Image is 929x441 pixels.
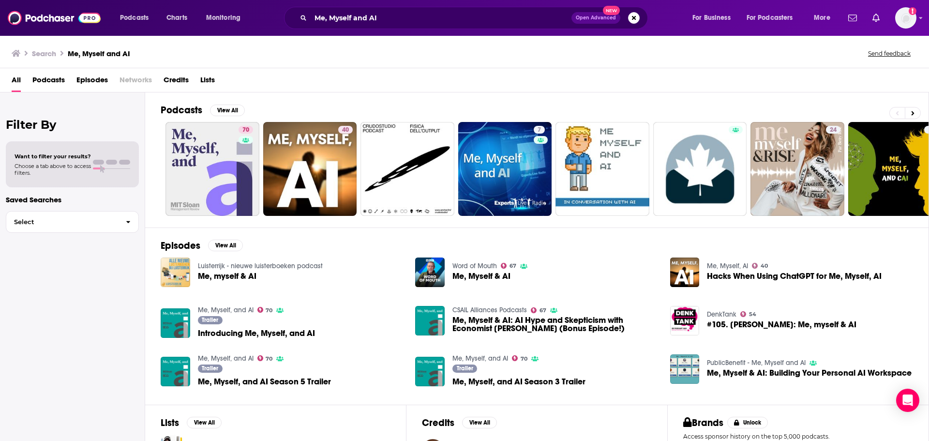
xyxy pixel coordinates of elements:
[707,272,882,280] a: Hacks When Using ChatGPT for Me, Myself, AI
[6,195,139,204] p: Saved Searches
[266,308,272,313] span: 70
[6,211,139,233] button: Select
[161,357,190,386] a: Me, Myself, and AI Season 5 Trailer
[501,263,516,269] a: 67
[206,11,240,25] span: Monitoring
[707,262,748,270] a: Me, Myself, AI
[539,308,546,313] span: 67
[164,72,189,92] span: Credits
[814,11,830,25] span: More
[415,306,445,335] img: Me, Myself & AI: AI Hype and Skepticism with Economist Paul Romer (Bonus Episode!)
[68,49,130,58] h3: Me, Myself and AI
[342,125,349,135] span: 40
[187,417,222,428] button: View All
[165,122,259,216] a: 70
[166,11,187,25] span: Charts
[202,365,218,371] span: Trailer
[257,355,273,361] a: 70
[670,354,700,384] img: Me, Myself & AI: Building Your Personal AI Workspace
[740,311,756,317] a: 54
[707,369,912,377] a: Me, Myself & AI: Building Your Personal AI Workspace
[8,9,101,27] img: Podchaser - Follow, Share and Rate Podcasts
[683,433,913,440] p: Access sponsor history on the top 5,000 podcasts.
[707,320,856,329] span: #105. [PERSON_NAME]: Me, myself & AI
[452,272,510,280] a: Me, Myself & AI
[807,10,842,26] button: open menu
[512,355,527,361] a: 70
[15,153,91,160] span: Want to filter your results?
[198,272,256,280] a: Me, myself & AI
[120,72,152,92] span: Networks
[210,105,245,116] button: View All
[749,312,756,317] span: 54
[670,258,700,287] img: Hacks When Using ChatGPT for Me, Myself, AI
[761,264,768,268] span: 40
[670,306,700,335] img: #105. Sanne Cornelissen: Me, myself & AI
[865,49,914,58] button: Send feedback
[161,258,190,287] img: Me, myself & AI
[6,219,118,225] span: Select
[740,10,807,26] button: open menu
[692,11,731,25] span: For Business
[844,10,861,26] a: Show notifications dropdown
[200,72,215,92] a: Lists
[32,72,65,92] span: Podcasts
[750,122,844,216] a: 24
[239,126,253,134] a: 70
[32,49,56,58] h3: Search
[198,262,323,270] a: Luisterrijk - nieuwe luisterboeken podcast
[452,316,659,333] span: Me, Myself & AI: AI Hype and Skepticism with Economist [PERSON_NAME] (Bonus Episode!)
[683,417,723,429] h2: Brands
[6,118,139,132] h2: Filter By
[338,126,353,134] a: 40
[415,258,445,287] img: Me, Myself & AI
[909,7,916,15] svg: Add a profile image
[534,126,545,134] a: 7
[161,240,200,252] h2: Episodes
[747,11,793,25] span: For Podcasters
[198,329,315,337] a: Introducing Me, Myself, and AI
[686,10,743,26] button: open menu
[161,417,179,429] h2: Lists
[161,240,243,252] a: EpisodesView All
[198,354,254,363] a: Me, Myself, and AI
[576,15,616,20] span: Open Advanced
[12,72,21,92] a: All
[257,307,273,313] a: 70
[571,12,620,24] button: Open AdvancedNew
[161,104,202,116] h2: Podcasts
[15,163,91,176] span: Choose a tab above to access filters.
[895,7,916,29] button: Show profile menu
[452,306,527,314] a: CSAIL Alliances Podcasts
[452,378,585,386] a: Me, Myself, and AI Season 3 Trailer
[895,7,916,29] img: User Profile
[161,104,245,116] a: PodcastsView All
[263,122,357,216] a: 40
[76,72,108,92] span: Episodes
[161,308,190,338] img: Introducing Me, Myself, and AI
[457,365,473,371] span: Trailer
[415,357,445,386] img: Me, Myself, and AI Season 3 Trailer
[198,378,331,386] a: Me, Myself, and AI Season 5 Trailer
[452,262,497,270] a: Word of Mouth
[826,126,840,134] a: 24
[752,263,768,269] a: 40
[452,354,508,363] a: Me, Myself, and AI
[266,357,272,361] span: 70
[202,317,218,323] span: Trailer
[538,125,541,135] span: 7
[422,417,454,429] h2: Credits
[707,320,856,329] a: #105. Sanne Cornelissen: Me, myself & AI
[198,306,254,314] a: Me, Myself, and AI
